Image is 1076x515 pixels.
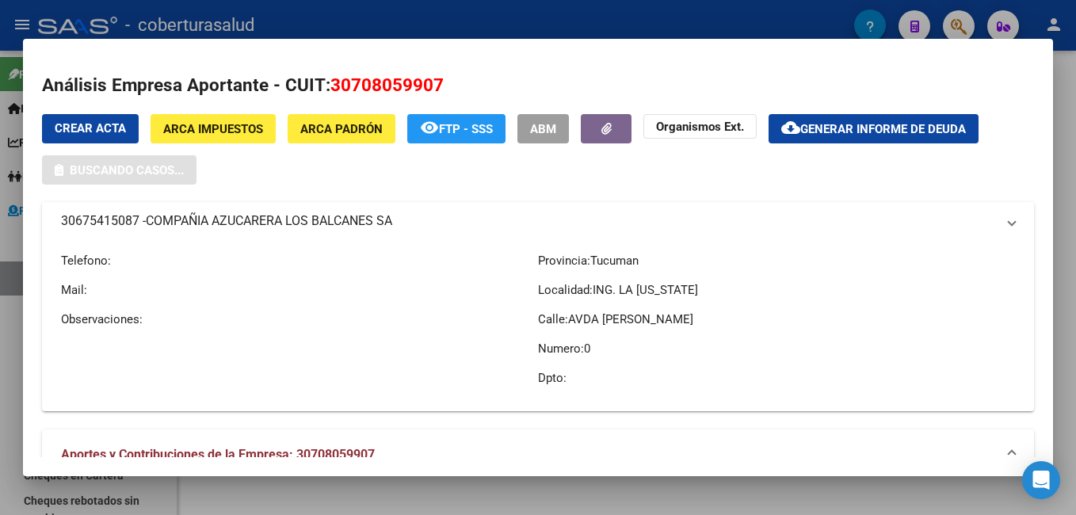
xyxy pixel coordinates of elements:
div: 30675415087 -COMPAÑIA AZUCARERA LOS BALCANES SA [42,240,1034,411]
div: Open Intercom Messenger [1022,461,1060,499]
p: Observaciones: [61,311,538,328]
button: ARCA Padrón [288,114,395,143]
span: ABM [530,122,556,136]
button: ARCA Impuestos [151,114,276,143]
button: Organismos Ext. [643,114,757,139]
span: Crear Acta [55,121,126,135]
p: Localidad: [538,281,1015,299]
span: 0 [584,341,590,356]
p: Dpto: [538,369,1015,387]
mat-icon: remove_red_eye [420,118,439,137]
span: ARCA Padrón [300,122,383,136]
span: Generar informe de deuda [800,122,966,136]
span: 30708059907 [330,74,444,95]
button: ABM [517,114,569,143]
button: Buscando casos... [42,155,197,185]
button: Crear Acta [42,114,139,143]
span: FTP - SSS [439,122,493,136]
span: ING. LA [US_STATE] [593,283,698,297]
p: Provincia: [538,252,1015,269]
mat-expansion-panel-header: 30675415087 -COMPAÑIA AZUCARERA LOS BALCANES SA [42,202,1034,240]
span: Aportes y Contribuciones de la Empresa: 30708059907 [61,447,375,462]
strong: Organismos Ext. [656,120,744,134]
h2: Análisis Empresa Aportante - CUIT: [42,72,1034,99]
p: Telefono: [61,252,538,269]
mat-expansion-panel-header: Aportes y Contribuciones de la Empresa: 30708059907 [42,429,1034,480]
mat-icon: cloud_download [781,118,800,137]
mat-panel-title: 30675415087 - [61,212,996,231]
button: FTP - SSS [407,114,506,143]
span: Buscando casos... [70,163,184,177]
span: ARCA Impuestos [163,122,263,136]
p: Numero: [538,340,1015,357]
p: Calle: [538,311,1015,328]
span: AVDA [PERSON_NAME] [568,312,693,326]
button: Generar informe de deuda [769,114,979,143]
span: Tucuman [590,254,639,268]
span: COMPAÑIA AZUCARERA LOS BALCANES SA [146,212,392,231]
p: Mail: [61,281,538,299]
